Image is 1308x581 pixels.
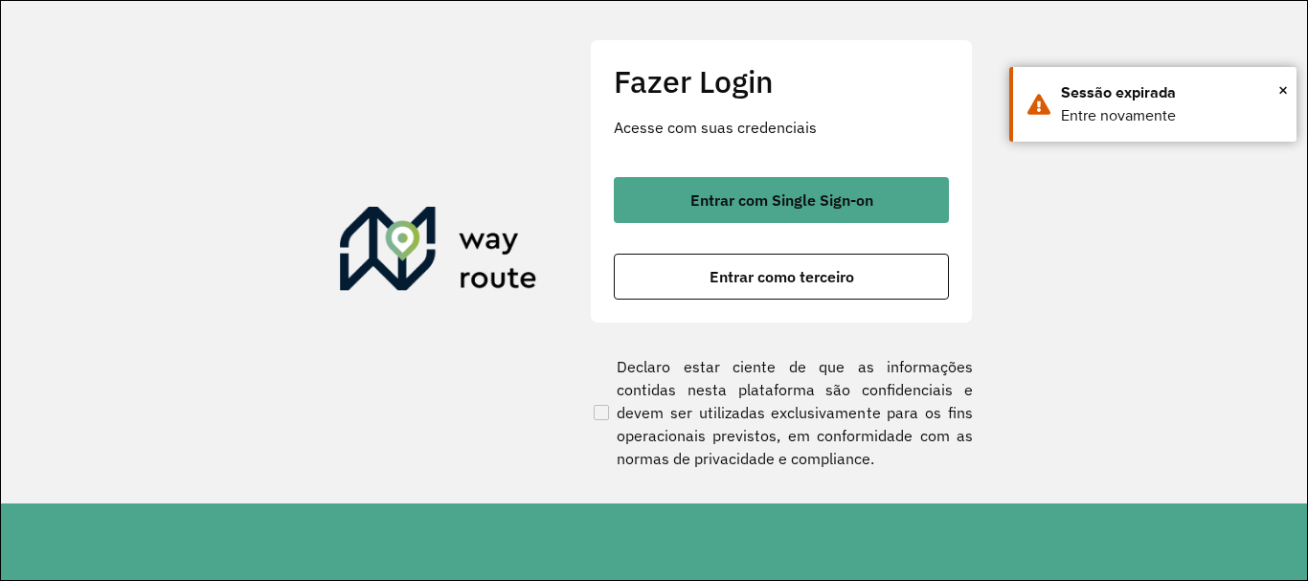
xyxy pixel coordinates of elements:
button: button [614,254,949,300]
div: Sessão expirada [1061,81,1282,104]
div: Entre novamente [1061,104,1282,127]
span: × [1278,76,1288,104]
button: Close [1278,76,1288,104]
p: Acesse com suas credenciais [614,116,949,139]
label: Declaro estar ciente de que as informações contidas nesta plataforma são confidenciais e devem se... [590,355,973,470]
h2: Fazer Login [614,63,949,100]
span: Entrar como terceiro [710,269,854,284]
button: button [614,177,949,223]
img: Roteirizador AmbevTech [340,207,537,299]
span: Entrar com Single Sign-on [690,192,873,208]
